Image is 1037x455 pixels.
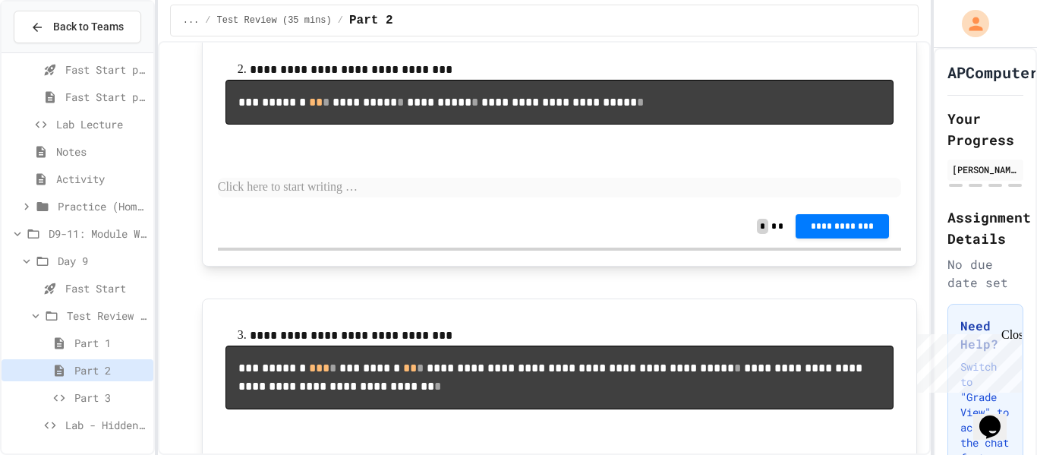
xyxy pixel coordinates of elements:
[911,328,1022,393] iframe: chat widget
[56,171,147,187] span: Activity
[74,390,147,406] span: Part 3
[947,207,1023,249] h2: Assignment Details
[973,394,1022,440] iframe: chat widget
[217,14,332,27] span: Test Review (35 mins)
[58,198,147,214] span: Practice (Homework, if needed)
[947,108,1023,150] h2: Your Progress
[65,280,147,296] span: Fast Start
[65,89,147,105] span: Fast Start pt.2
[952,163,1019,176] div: [PERSON_NAME] [PERSON_NAME]
[205,14,210,27] span: /
[74,335,147,351] span: Part 1
[946,6,993,41] div: My Account
[65,417,147,433] span: Lab - Hidden Figures: Launch Weight Calculator
[65,62,147,77] span: Fast Start pt.1
[67,308,147,324] span: Test Review (35 mins)
[960,317,1010,353] h3: Need Help?
[183,14,200,27] span: ...
[14,11,141,43] button: Back to Teams
[56,116,147,132] span: Lab Lecture
[338,14,343,27] span: /
[6,6,105,96] div: Chat with us now!Close
[58,253,147,269] span: Day 9
[49,226,147,242] span: D9-11: Module Wrap Up
[947,255,1023,292] div: No due date set
[56,144,147,160] span: Notes
[74,362,147,378] span: Part 2
[53,19,124,35] span: Back to Teams
[349,11,393,30] span: Part 2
